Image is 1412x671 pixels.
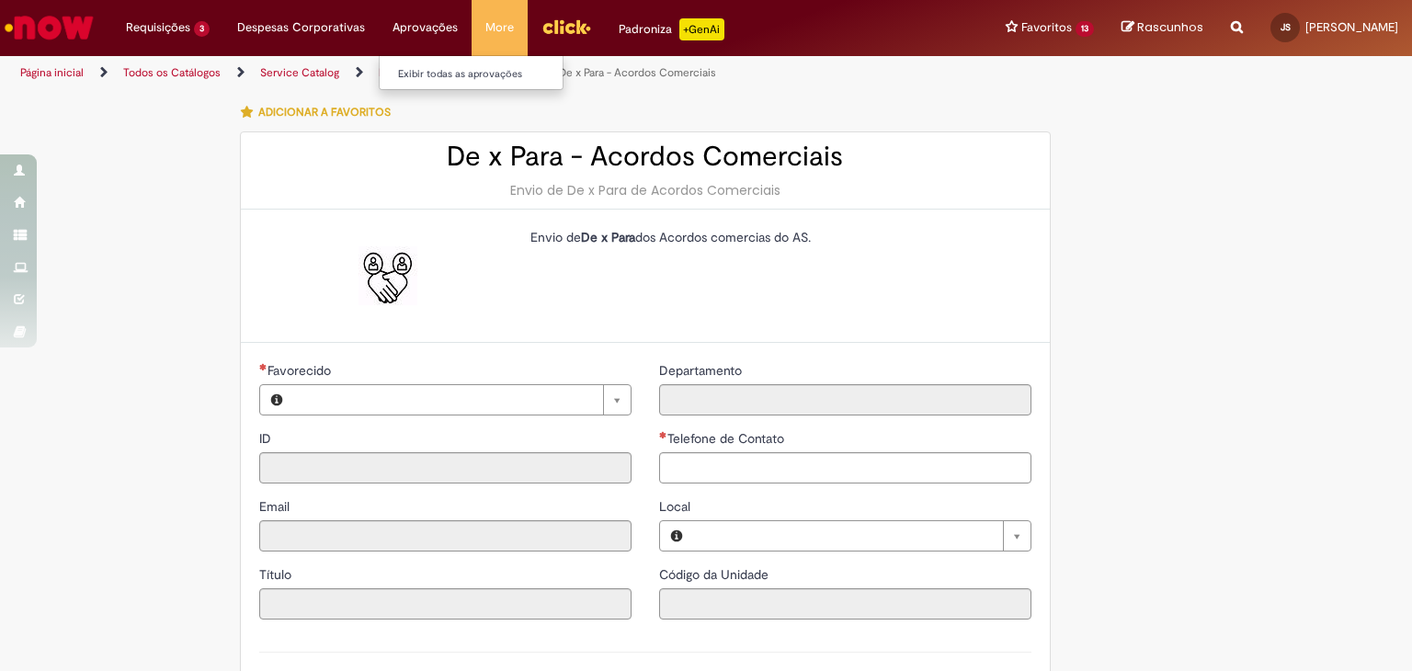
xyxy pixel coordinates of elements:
[380,64,582,85] a: Exibir todas as aprovações
[123,65,221,80] a: Todos os Catálogos
[659,361,746,380] label: Somente leitura - Departamento
[126,18,190,37] span: Requisições
[393,18,458,37] span: Aprovações
[259,498,293,515] span: Somente leitura - Email
[659,566,772,583] span: Somente leitura - Código da Unidade
[259,142,1031,172] h2: De x Para - Acordos Comerciais
[237,18,365,37] span: Despesas Corporativas
[1021,18,1072,37] span: Favoritos
[667,430,788,447] span: Telefone de Contato
[379,55,564,90] ul: Aprovações
[693,521,1031,551] a: Limpar campo Local
[240,93,401,131] button: Adicionar a Favoritos
[259,566,295,583] span: Somente leitura - Título
[259,452,632,483] input: ID
[659,565,772,584] label: Somente leitura - Código da Unidade
[260,65,339,80] a: Service Catalog
[659,384,1031,415] input: Departamento
[679,18,724,40] p: +GenAi
[659,362,746,379] span: Somente leitura - Departamento
[559,65,716,80] a: De x Para - Acordos Comerciais
[259,430,275,447] span: Somente leitura - ID
[259,429,275,448] label: Somente leitura - ID
[1122,19,1203,37] a: Rascunhos
[659,498,694,515] span: Local
[259,497,293,516] label: Somente leitura - Email
[20,65,84,80] a: Página inicial
[2,9,97,46] img: ServiceNow
[259,520,632,552] input: Email
[260,385,293,415] button: Favorecido, Visualizar este registro
[258,105,391,119] span: Adicionar a Favoritos
[359,246,417,305] img: De x Para - Acordos Comerciais
[259,588,632,620] input: Título
[1281,21,1291,33] span: JS
[1137,18,1203,36] span: Rascunhos
[659,588,1031,620] input: Código da Unidade
[659,452,1031,483] input: Telefone de Contato
[660,521,693,551] button: Local, Visualizar este registro
[541,13,591,40] img: click_logo_yellow_360x200.png
[293,385,631,415] a: Limpar campo Favorecido
[259,363,268,370] span: Necessários
[1305,19,1398,35] span: [PERSON_NAME]
[1076,21,1094,37] span: 13
[485,18,514,37] span: More
[659,431,667,438] span: Obrigatório Preenchido
[194,21,210,37] span: 3
[14,56,928,90] ul: Trilhas de página
[259,565,295,584] label: Somente leitura - Título
[259,181,1031,199] div: Envio de De x Para de Acordos Comerciais
[581,229,635,245] strong: De x Para
[619,18,724,40] div: Padroniza
[530,228,1018,246] p: Envio de dos Acordos comercias do AS.
[268,362,335,379] span: Necessários - Favorecido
